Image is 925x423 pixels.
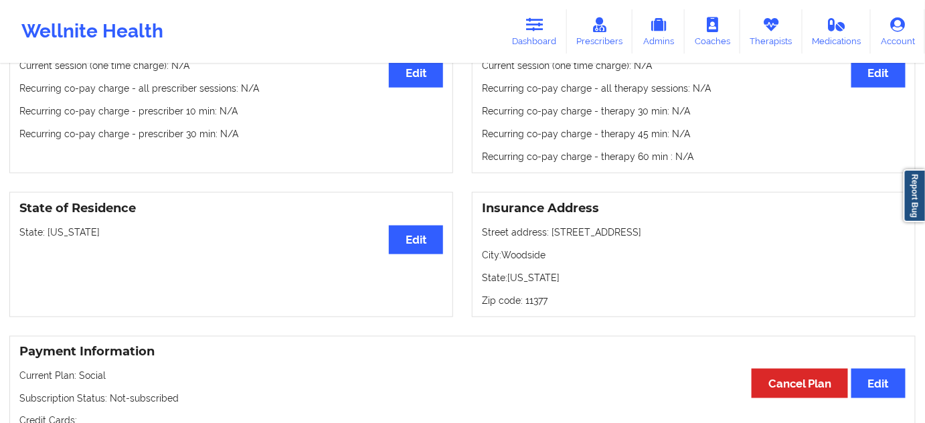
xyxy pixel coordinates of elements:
[19,59,443,72] p: Current session (one time charge): N/A
[482,150,906,163] p: Recurring co-pay charge - therapy 60 min : N/A
[685,9,740,54] a: Coaches
[752,369,848,398] button: Cancel Plan
[503,9,567,54] a: Dashboard
[389,226,443,254] button: Edit
[19,201,443,216] h3: State of Residence
[851,369,906,398] button: Edit
[851,59,906,88] button: Edit
[871,9,925,54] a: Account
[803,9,871,54] a: Medications
[633,9,685,54] a: Admins
[482,104,906,118] p: Recurring co-pay charge - therapy 30 min : N/A
[482,201,906,216] h3: Insurance Address
[482,248,906,262] p: City: Woodside
[19,127,443,141] p: Recurring co-pay charge - prescriber 30 min : N/A
[482,59,906,72] p: Current session (one time charge): N/A
[19,392,906,405] p: Subscription Status: Not-subscribed
[19,104,443,118] p: Recurring co-pay charge - prescriber 10 min : N/A
[482,271,906,284] p: State: [US_STATE]
[19,226,443,239] p: State: [US_STATE]
[19,82,443,95] p: Recurring co-pay charge - all prescriber sessions : N/A
[482,226,906,239] p: Street address: [STREET_ADDRESS]
[482,82,906,95] p: Recurring co-pay charge - all therapy sessions : N/A
[740,9,803,54] a: Therapists
[904,169,925,222] a: Report Bug
[389,59,443,88] button: Edit
[19,369,906,382] p: Current Plan: Social
[567,9,633,54] a: Prescribers
[19,344,906,359] h3: Payment Information
[482,127,906,141] p: Recurring co-pay charge - therapy 45 min : N/A
[482,294,906,307] p: Zip code: 11377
